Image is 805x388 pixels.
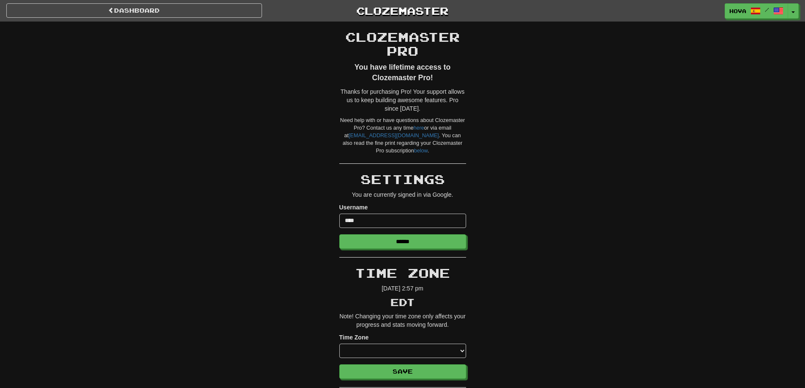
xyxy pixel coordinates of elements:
a: below [414,148,428,154]
a: Clozemaster [275,3,530,18]
div: Need help with or have questions about Clozemaster Pro? Contact us any time or via email at . You... [339,117,466,155]
p: Note! Changing your time zone only affects your progress and stats moving forward. [339,312,466,329]
button: Save [339,364,466,379]
a: Hova / [725,3,788,19]
a: Dashboard [6,3,262,18]
h2: Clozemaster Pro [339,30,466,58]
h2: Time Zone [339,266,466,280]
h2: Settings [339,172,466,186]
p: Thanks for purchasing Pro! Your support allows us to keep building awesome features. Pro since [D... [339,87,466,113]
strong: You have lifetime access to Clozemaster Pro! [355,63,450,82]
label: Time Zone [339,333,369,342]
label: Username [339,203,368,212]
p: You are currently signed in via Google. [339,190,466,199]
h3: EDT [339,297,466,308]
a: here [413,125,424,131]
a: [EMAIL_ADDRESS][DOMAIN_NAME] [349,133,439,138]
span: / [765,7,769,13]
span: Hova [729,7,746,15]
p: [DATE] 2:57 pm [339,284,466,293]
